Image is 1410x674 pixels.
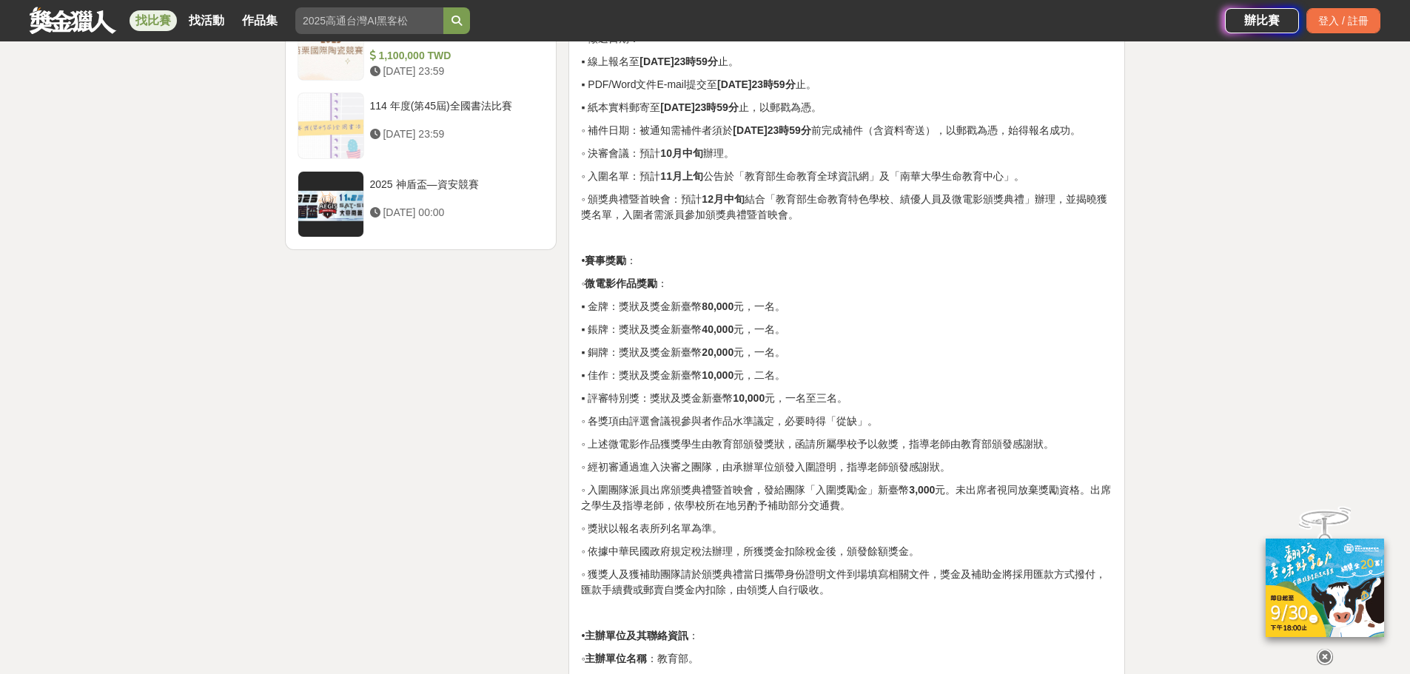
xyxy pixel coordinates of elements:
[581,567,1112,598] p: ◦ 獲獎人及獲補助團隊請於頒獎典禮當日攜帶身份證明文件到場填寫相關文件，獎金及補助金將採用匯款方式撥付，匯款手續費或郵賣自獎金內扣除，由領獎人自行吸收。
[581,123,1112,138] p: ◦ 補件日期：被通知需補件者須於 前完成補件（含資料寄送），以郵戳為憑，始得報名成功。
[581,146,1112,161] p: ◦ 決審會議：預計 辦理。
[581,253,1112,269] p: • ：
[581,391,1112,406] p: ▪ 評審特別獎：獎狀及獎金新臺幣 元，一名至三名。
[1306,8,1380,33] div: 登入 / 註冊
[702,300,733,312] strong: 80,000
[581,54,1112,70] p: ▪ 線上報名至 止。
[581,521,1112,536] p: ◦ 獎狀以報名表所列名單為準。
[585,255,626,266] strong: 賽事獎勵
[370,205,539,220] div: [DATE] 00:00
[295,7,443,34] input: 2025高通台灣AI黑客松
[298,14,545,81] a: 2025 苗栗國際陶瓷競賽展 1,100,000 TWD [DATE] 23:59
[581,651,1112,667] p: ◦ ：教育部。
[733,124,811,136] strong: [DATE]23時59分
[702,193,745,205] strong: 12月中旬
[581,322,1112,337] p: ▪ 鋹牌：獎狀及獎金新臺幣 元，一名。
[639,55,718,67] strong: [DATE]23時59分
[130,10,177,31] a: 找比賽
[581,628,1112,644] p: • ：
[909,484,935,496] strong: 3,000
[581,276,1112,291] p: ◦ ：
[660,147,703,159] strong: 10月中旬
[585,277,657,289] strong: 微電影作品獎勵
[581,192,1112,223] p: ◦ 頒獎典禮暨首映會：預計 結合「教育部生命教育特色學校、績優人員及微電影頒獎典禮」辦理，並揭曉獲獎名單，入圍者需派員參加頒獎典禮暨首映會。
[1266,539,1384,637] img: ff197300-f8ee-455f-a0ae-06a3645bc375.jpg
[581,414,1112,429] p: ◦ 各獎項由評選會議視參與者作品水準議定，必要時得「從缺」。
[581,345,1112,360] p: ▪ 銅牌：獎狀及獎金新臺幣 元，一名。
[581,459,1112,475] p: ◦ 經初審通過進入決審之團隊，由承辦單位頒發入圍證明，指導老師頒發感謝狀。
[370,177,539,205] div: 2025 神盾盃—資安競賽
[236,10,283,31] a: 作品集
[581,299,1112,314] p: ▪ 金牌：獎狀及獎金新臺幣 元，一名。
[298,171,545,237] a: 2025 神盾盃—資安競賽 [DATE] 00:00
[370,64,539,79] div: [DATE] 23:59
[370,48,539,64] div: 1,100,000 TWD
[370,127,539,142] div: [DATE] 23:59
[581,437,1112,452] p: ◦ 上述微電影作品獲獎學生由教育部頒發獎狀，函請所屬學校予以敘獎，指導老師由教育部頒發感謝狀。
[581,100,1112,115] p: ▪ 紙本實料郵寄至 止，以郵戳為憑。
[1225,8,1299,33] a: 辦比賽
[717,78,796,90] strong: [DATE]23時59分
[581,544,1112,559] p: ◦ 依據中華民國政府規定稅法辦理，所獲獎金扣除稅金後，頒發餘額獎金。
[581,368,1112,383] p: ▪ 佳作：獎狀及獎金新臺幣 元，二名。
[660,101,739,113] strong: [DATE]23時59分
[585,630,688,641] strong: 主辦單位及其聯絡資訊
[702,346,733,358] strong: 20,000
[733,392,765,404] strong: 10,000
[298,92,545,159] a: 114 年度(第45屆)全國書法比賽 [DATE] 23:59
[183,10,230,31] a: 找活動
[581,482,1112,513] p: ◦ 入圍團隊派員出席頒獎典禮暨首映會，發給團隊「入圍獎勵金」新臺幣 元。未出席者視同放棄獎勵資格。出席之學生及指導老師，依學校所在地另酌予補助部分交通費。
[581,169,1112,184] p: ◦ 入圍名單：預計 公告於「教育部生命教育全球資訊網」及「南華大學生命教育中心」。
[702,323,733,335] strong: 40,000
[581,77,1112,92] p: ▪ PDF/Word文件E-mail提交至 止。
[702,369,733,381] strong: 10,000
[370,98,539,127] div: 114 年度(第45屆)全國書法比賽
[585,653,647,664] strong: 主辦單位名稱
[660,170,703,182] strong: 11月上旬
